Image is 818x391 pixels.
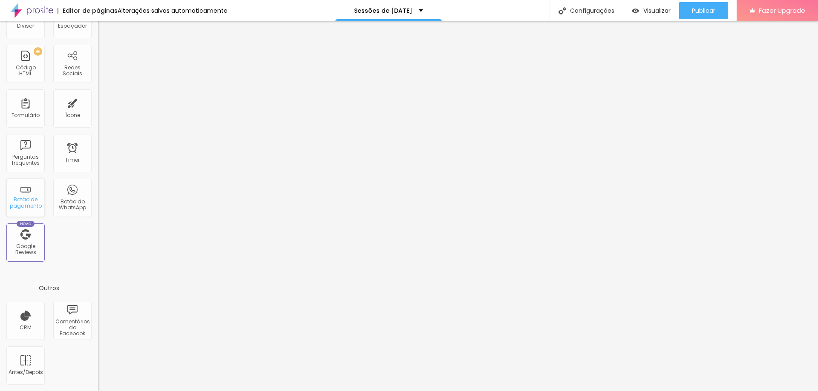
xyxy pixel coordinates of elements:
img: Icone [559,7,566,14]
button: Visualizar [623,2,679,19]
button: Publicar [679,2,728,19]
span: Fazer Upgrade [759,7,805,14]
span: Visualizar [643,7,671,14]
div: Botão do WhatsApp [55,199,89,211]
img: view-1.svg [632,7,639,14]
div: Comentários do Facebook [55,319,89,337]
p: Sessões de [DATE] [354,8,412,14]
div: Timer [65,157,80,163]
div: Editor de páginas [58,8,118,14]
div: Google Reviews [9,243,42,256]
div: Perguntas frequentes [9,154,42,166]
div: Antes/Depois [9,369,42,375]
div: Formulário [12,112,40,118]
div: Novo [17,221,35,227]
iframe: Editor [98,21,818,391]
div: Alterações salvas automaticamente [118,8,228,14]
div: CRM [20,325,32,331]
div: Código HTML [9,65,42,77]
div: Divisor [17,23,34,29]
div: Botão de pagamento [9,197,42,209]
div: Espaçador [58,23,87,29]
span: Publicar [692,7,715,14]
div: Ícone [65,112,80,118]
div: Redes Sociais [55,65,89,77]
